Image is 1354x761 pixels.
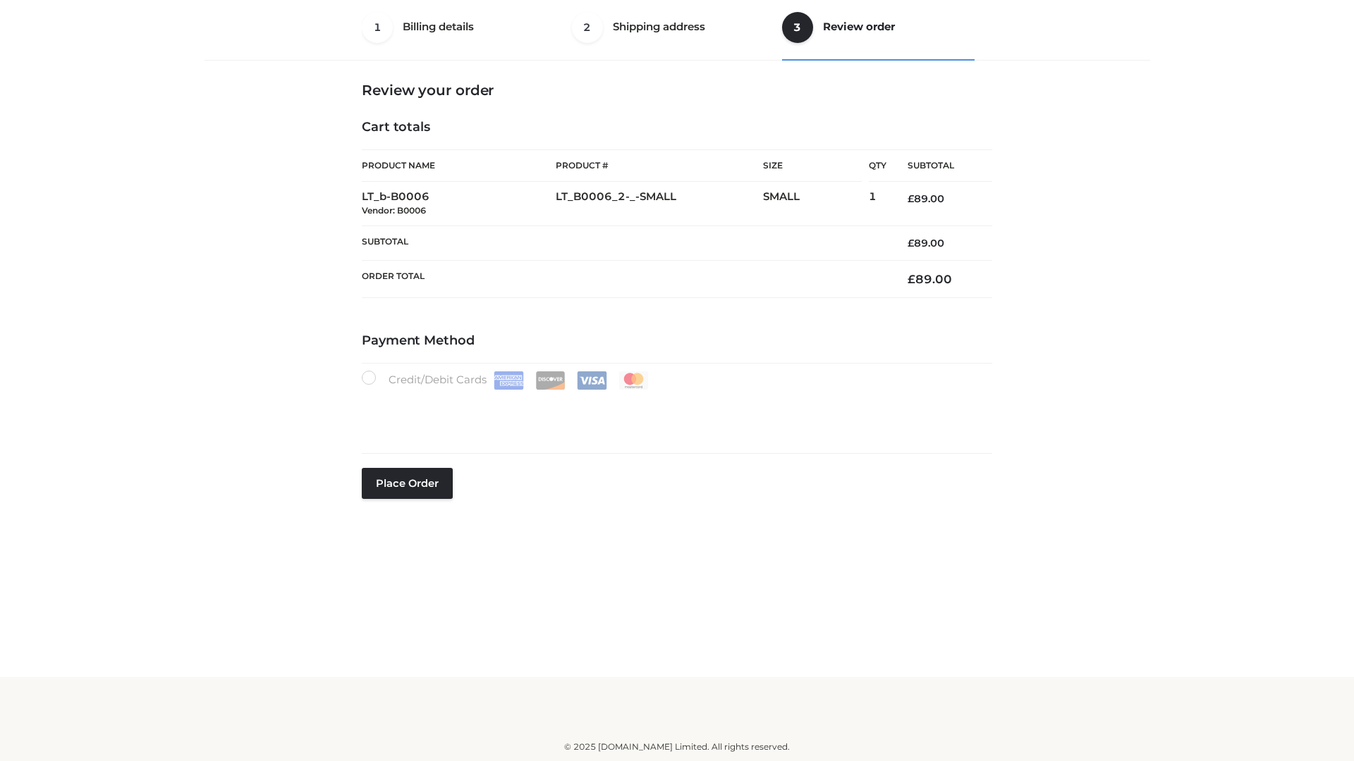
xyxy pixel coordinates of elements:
h4: Payment Method [362,333,992,349]
th: Order Total [362,261,886,298]
small: Vendor: B0006 [362,205,426,216]
img: Visa [577,371,607,390]
th: Size [763,150,862,182]
h3: Review your order [362,82,992,99]
h4: Cart totals [362,120,992,135]
span: £ [908,237,914,249]
iframe: Secure payment input frame [359,387,989,438]
bdi: 89.00 [908,272,952,286]
bdi: 89.00 [908,237,944,249]
img: Discover [535,371,566,390]
th: Qty [869,149,886,182]
th: Subtotal [362,225,886,260]
div: © 2025 [DOMAIN_NAME] Limited. All rights reserved. [209,740,1145,754]
button: Place order [362,468,453,499]
span: £ [908,272,915,286]
th: Product # [556,149,763,182]
span: £ [908,192,914,205]
bdi: 89.00 [908,192,944,205]
td: SMALL [763,182,869,226]
td: 1 [869,182,886,226]
td: LT_b-B0006 [362,182,556,226]
img: Mastercard [618,371,649,390]
td: LT_B0006_2-_-SMALL [556,182,763,226]
th: Subtotal [886,150,992,182]
label: Credit/Debit Cards [362,371,650,390]
th: Product Name [362,149,556,182]
img: Amex [494,371,524,390]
